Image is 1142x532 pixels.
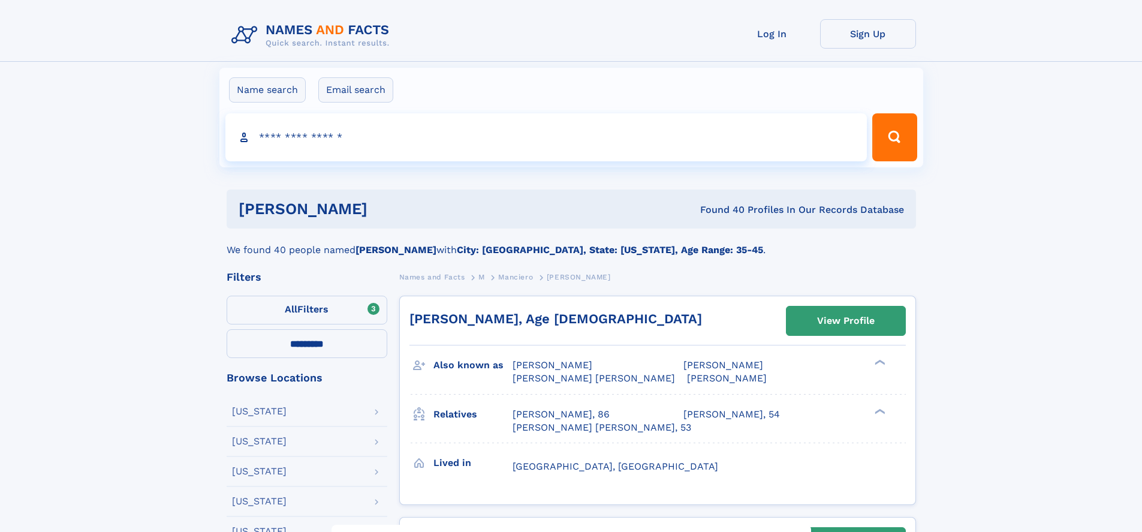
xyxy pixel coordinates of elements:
[498,273,533,281] span: Manciero
[232,407,287,416] div: [US_STATE]
[409,311,702,326] a: [PERSON_NAME], Age [DEMOGRAPHIC_DATA]
[232,467,287,476] div: [US_STATE]
[399,269,465,284] a: Names and Facts
[285,303,297,315] span: All
[683,408,780,421] a: [PERSON_NAME], 54
[534,203,904,217] div: Found 40 Profiles In Our Records Database
[355,244,436,256] b: [PERSON_NAME]
[513,359,592,371] span: [PERSON_NAME]
[513,372,675,384] span: [PERSON_NAME] [PERSON_NAME]
[227,296,387,324] label: Filters
[239,202,534,217] h1: [PERSON_NAME]
[457,244,763,256] b: City: [GEOGRAPHIC_DATA], State: [US_STATE], Age Range: 35-45
[513,421,691,434] a: [PERSON_NAME] [PERSON_NAME], 53
[820,19,916,49] a: Sign Up
[227,272,387,282] div: Filters
[227,229,916,257] div: We found 40 people named with .
[787,306,905,335] a: View Profile
[478,273,485,281] span: M
[232,497,287,506] div: [US_STATE]
[872,113,917,161] button: Search Button
[872,407,886,415] div: ❯
[687,372,767,384] span: [PERSON_NAME]
[433,404,513,425] h3: Relatives
[724,19,820,49] a: Log In
[229,77,306,103] label: Name search
[433,453,513,473] h3: Lived in
[433,355,513,375] h3: Also known as
[498,269,533,284] a: Manciero
[227,372,387,383] div: Browse Locations
[478,269,485,284] a: M
[683,359,763,371] span: [PERSON_NAME]
[318,77,393,103] label: Email search
[872,359,886,366] div: ❯
[232,437,287,446] div: [US_STATE]
[513,408,610,421] a: [PERSON_NAME], 86
[225,113,867,161] input: search input
[547,273,611,281] span: [PERSON_NAME]
[817,307,875,335] div: View Profile
[513,461,718,472] span: [GEOGRAPHIC_DATA], [GEOGRAPHIC_DATA]
[227,19,399,52] img: Logo Names and Facts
